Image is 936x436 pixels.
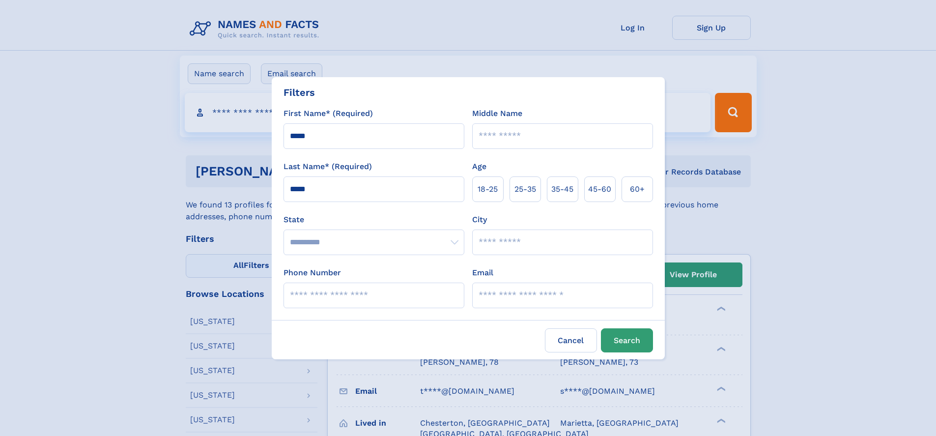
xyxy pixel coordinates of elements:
[472,161,486,173] label: Age
[472,108,522,119] label: Middle Name
[601,328,653,352] button: Search
[551,183,573,195] span: 35‑45
[284,267,341,279] label: Phone Number
[478,183,498,195] span: 18‑25
[514,183,536,195] span: 25‑35
[284,161,372,173] label: Last Name* (Required)
[472,267,493,279] label: Email
[630,183,645,195] span: 60+
[545,328,597,352] label: Cancel
[284,108,373,119] label: First Name* (Required)
[588,183,611,195] span: 45‑60
[284,85,315,100] div: Filters
[284,214,464,226] label: State
[472,214,487,226] label: City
